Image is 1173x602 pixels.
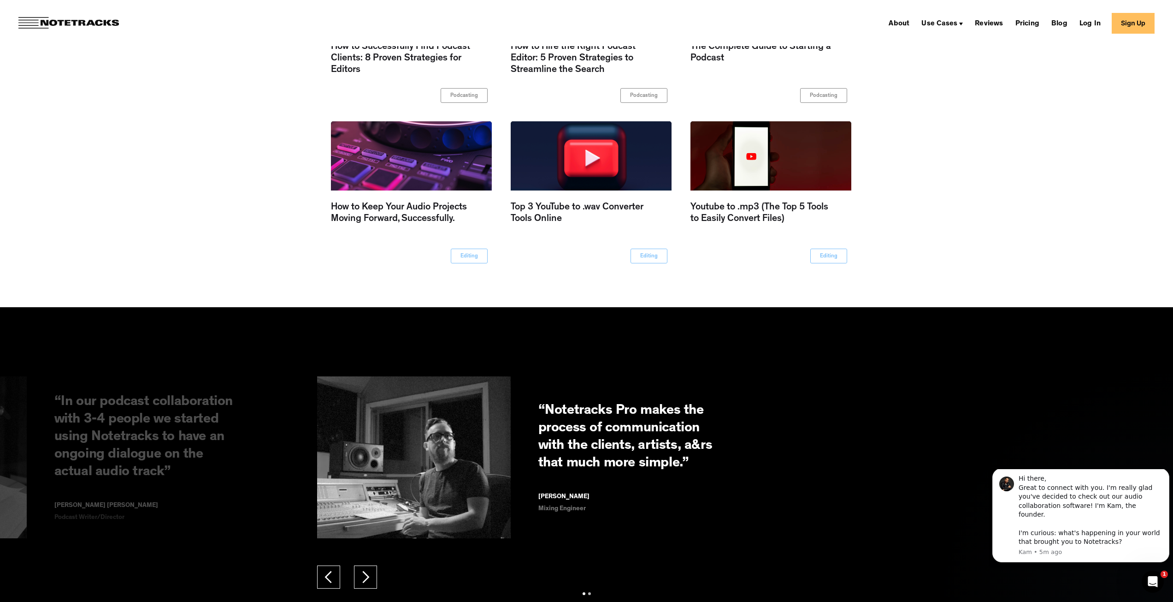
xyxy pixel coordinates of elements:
iframe: Intercom notifications message [989,469,1173,568]
a: Top 3 YouTube to .wav Converter Tools Online [511,121,663,273]
div: Hi there, Great to connect with you. I'm really glad you've decided to check out our audio collab... [30,5,174,77]
img: A man in a music studio [317,376,511,538]
div: The Complete Guide to Starting a Podcast [690,30,843,85]
div: Podcast Writer/Director [54,514,239,521]
a: Reviews [971,16,1007,30]
div: Youtube to .mp3 (The Top 5 Tools to Easily Convert Files) [690,191,843,246]
div: previous slide [317,566,340,589]
div: Use Cases [918,16,967,30]
div: 1 of 2 [317,376,755,561]
div: How to Keep Your Audio Projects Moving Forward, Successfully. [331,191,483,246]
a: About [885,16,913,30]
div: How to Hire the Right Podcast Editor: 5 Proven Strategies to Streamline the Search [511,30,663,85]
a: Sign Up [1112,13,1155,34]
div: Show slide 1 of 2 [583,592,585,595]
div: How to Successfully Find Podcast Clients: 8 Proven Strategies for Editors [331,30,483,85]
div: Top 3 YouTube to .wav Converter Tools Online [511,191,663,246]
div: Use Cases [921,20,957,28]
div: Show slide 2 of 2 [588,592,591,595]
span: 1 [1161,571,1168,578]
div: Message content [30,5,174,77]
div: [PERSON_NAME] [PERSON_NAME] [54,502,239,509]
a: How to Keep Your Audio Projects Moving Forward, Successfully. [331,121,483,273]
img: Profile image for Kam [11,7,25,22]
div: [PERSON_NAME] [538,494,723,500]
div: next slide [354,566,377,589]
a: Youtube to .mp3 (The Top 5 Tools to Easily Convert Files) [690,121,843,273]
a: Log In [1076,16,1104,30]
div: carousel [317,376,856,561]
h4: “Notetracks Pro makes the process of communication with the clients, artists, a&rs that much more... [538,403,723,473]
a: Pricing [1012,16,1043,30]
a: Blog [1048,16,1071,30]
p: Message from Kam, sent 5m ago [30,79,174,87]
div: Mixing Engineer [538,506,723,512]
h4: “In our podcast collaboration with 3-4 people we started using Notetracks to have an ongoing dial... [54,394,239,482]
iframe: Intercom live chat [1142,571,1164,593]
